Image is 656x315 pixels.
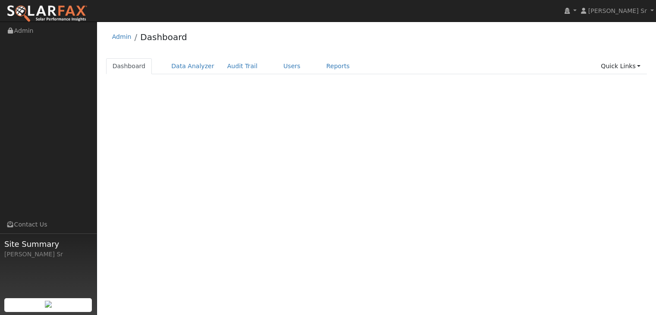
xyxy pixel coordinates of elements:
img: SolarFax [6,5,88,23]
a: Quick Links [594,58,647,74]
a: Dashboard [106,58,152,74]
a: Dashboard [140,32,187,42]
img: retrieve [45,301,52,308]
div: [PERSON_NAME] Sr [4,250,92,259]
span: [PERSON_NAME] Sr [588,7,647,14]
a: Data Analyzer [165,58,221,74]
span: Site Summary [4,238,92,250]
a: Reports [320,58,356,74]
a: Users [277,58,307,74]
a: Admin [112,33,132,40]
a: Audit Trail [221,58,264,74]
